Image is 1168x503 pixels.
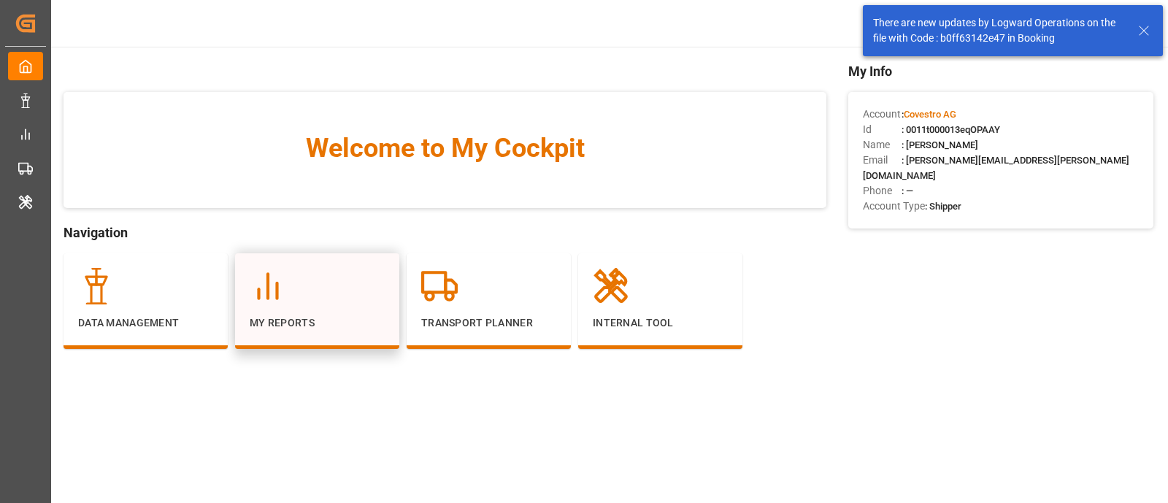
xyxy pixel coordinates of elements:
[863,153,902,168] span: Email
[421,315,556,331] p: Transport Planner
[863,199,925,214] span: Account Type
[863,155,1129,181] span: : [PERSON_NAME][EMAIL_ADDRESS][PERSON_NAME][DOMAIN_NAME]
[873,15,1124,46] div: There are new updates by Logward Operations on the file with Code : b0ff63142e47 in Booking
[902,109,956,120] span: :
[904,109,956,120] span: Covestro AG
[64,223,826,242] span: Navigation
[863,137,902,153] span: Name
[250,315,385,331] p: My Reports
[902,185,913,196] span: : —
[863,107,902,122] span: Account
[925,201,961,212] span: : Shipper
[78,315,213,331] p: Data Management
[93,128,797,168] span: Welcome to My Cockpit
[848,61,1153,81] span: My Info
[863,183,902,199] span: Phone
[902,139,978,150] span: : [PERSON_NAME]
[863,122,902,137] span: Id
[902,124,1000,135] span: : 0011t000013eqOPAAY
[593,315,728,331] p: Internal Tool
